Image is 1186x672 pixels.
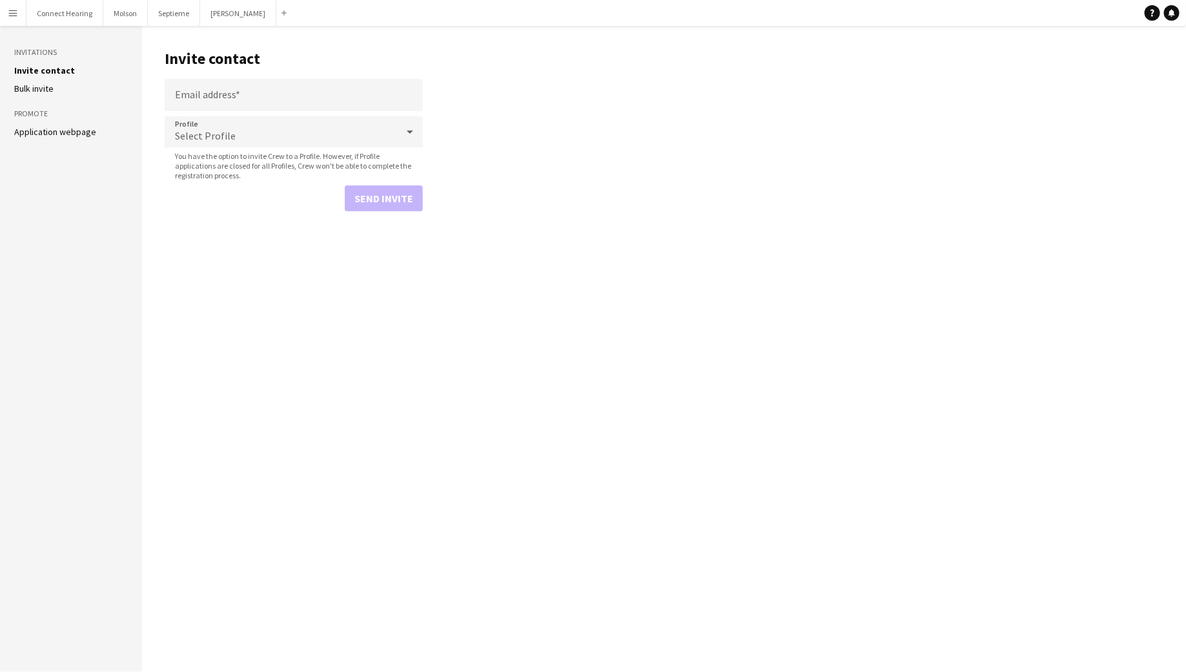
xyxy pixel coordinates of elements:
[14,83,54,94] a: Bulk invite
[165,49,423,68] h1: Invite contact
[14,47,128,58] h3: Invitations
[165,151,423,180] span: You have the option to invite Crew to a Profile. However, if Profile applications are closed for ...
[14,126,96,138] a: Application webpage
[200,1,276,26] button: [PERSON_NAME]
[103,1,148,26] button: Molson
[26,1,103,26] button: Connect Hearing
[175,129,236,142] span: Select Profile
[14,108,128,120] h3: Promote
[148,1,200,26] button: Septieme
[14,65,75,76] a: Invite contact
